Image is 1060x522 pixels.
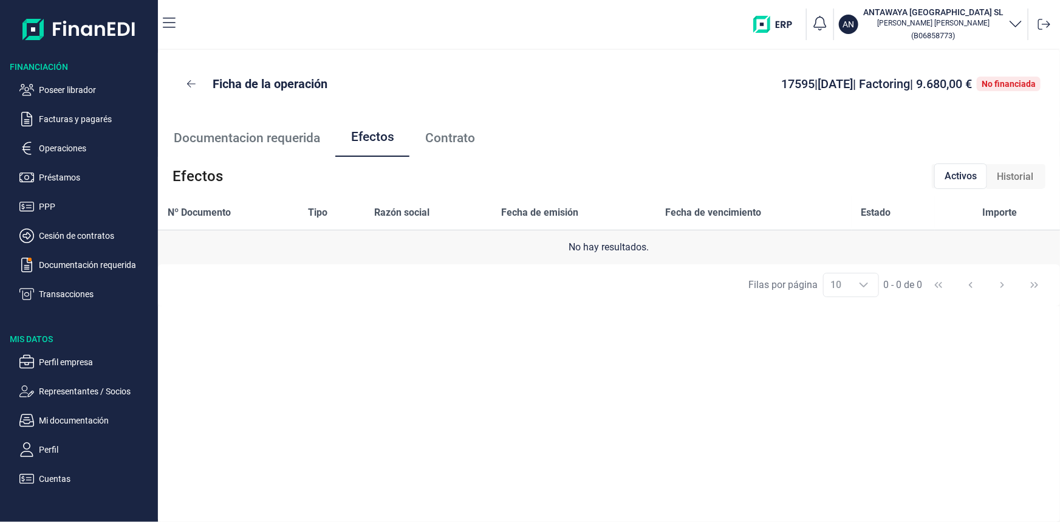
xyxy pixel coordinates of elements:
[987,165,1043,189] div: Historial
[1020,270,1049,300] button: Last Page
[997,170,1033,184] span: Historial
[843,18,855,30] p: AN
[753,16,801,33] img: erp
[749,278,818,292] div: Filas por página
[19,228,153,243] button: Cesión de contratos
[39,384,153,399] p: Representantes / Socios
[213,75,327,92] p: Ficha de la operación
[409,118,490,158] a: Contrato
[884,280,923,290] span: 0 - 0 de 0
[39,83,153,97] p: Poseer librador
[22,10,136,49] img: Logo de aplicación
[945,169,977,184] span: Activos
[988,270,1017,300] button: Next Page
[174,132,320,145] span: Documentacion requerida
[168,240,1050,255] div: No hay resultados.
[19,112,153,126] button: Facturas y pagarés
[863,18,1004,28] p: [PERSON_NAME] [PERSON_NAME]
[839,6,1023,43] button: ANANTAWAYA [GEOGRAPHIC_DATA] SL[PERSON_NAME] [PERSON_NAME](B06858773)
[863,6,1004,18] h3: ANTAWAYA [GEOGRAPHIC_DATA] SL
[19,83,153,97] button: Poseer librador
[168,205,231,220] span: Nº Documento
[982,79,1036,89] div: No financiada
[173,167,223,186] span: Efectos
[39,413,153,428] p: Mi documentación
[39,112,153,126] p: Facturas y pagarés
[19,384,153,399] button: Representantes / Socios
[19,355,153,369] button: Perfil empresa
[861,205,891,220] span: Estado
[425,132,475,145] span: Contrato
[39,228,153,243] p: Cesión de contratos
[158,118,335,158] a: Documentacion requerida
[39,355,153,369] p: Perfil empresa
[501,205,578,220] span: Fecha de emisión
[19,141,153,156] button: Operaciones
[39,442,153,457] p: Perfil
[924,270,953,300] button: First Page
[781,77,972,91] span: 17595 | [DATE] | Factoring | 9.680,00 €
[665,205,761,220] span: Fecha de vencimiento
[335,118,409,158] a: Efectos
[19,170,153,185] button: Préstamos
[39,141,153,156] p: Operaciones
[308,205,327,220] span: Tipo
[39,170,153,185] p: Préstamos
[19,472,153,486] button: Cuentas
[39,258,153,272] p: Documentación requerida
[19,413,153,428] button: Mi documentación
[983,205,1017,220] span: Importe
[374,205,429,220] span: Razón social
[19,442,153,457] button: Perfil
[849,273,878,297] div: Choose
[956,270,985,300] button: Previous Page
[39,472,153,486] p: Cuentas
[19,287,153,301] button: Transacciones
[19,258,153,272] button: Documentación requerida
[19,199,153,214] button: PPP
[912,31,956,40] small: Copiar cif
[39,287,153,301] p: Transacciones
[351,131,394,143] span: Efectos
[934,163,987,189] div: Activos
[39,199,153,214] p: PPP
